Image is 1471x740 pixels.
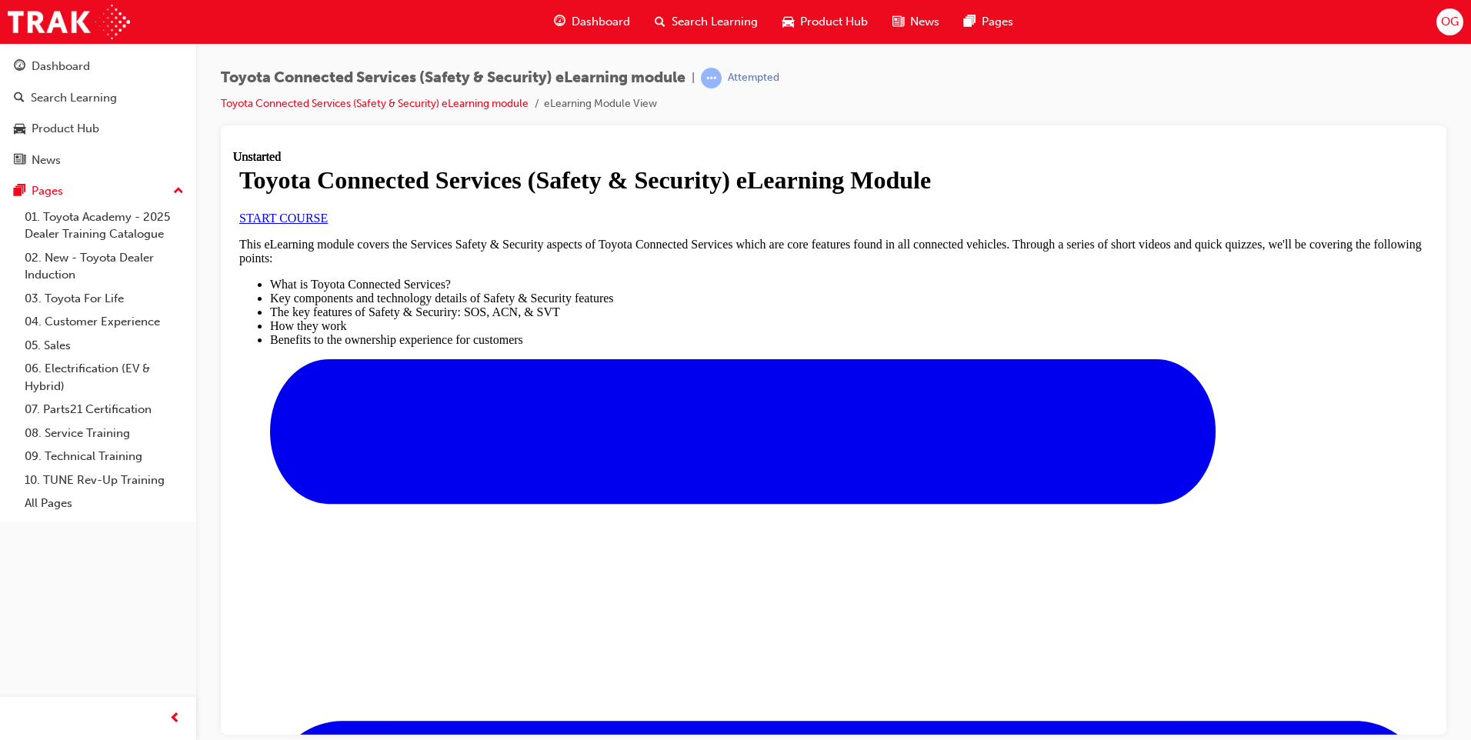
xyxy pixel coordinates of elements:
[880,6,952,38] a: news-iconNews
[169,709,181,728] span: prev-icon
[18,334,190,358] a: 05. Sales
[37,183,1195,197] li: Benefits to the ownership experience for customers
[37,128,1195,142] li: What is Toyota Connected Services?
[32,152,61,169] div: News
[642,6,770,38] a: search-iconSearch Learning
[14,92,25,105] span: search-icon
[6,88,1195,115] p: This eLearning module covers the Services Safety & Security aspects of Toyota Connected Services ...
[18,287,190,311] a: 03. Toyota For Life
[6,62,95,75] a: START COURSE
[554,12,565,32] span: guage-icon
[964,12,976,32] span: pages-icon
[221,97,529,110] a: Toyota Connected Services (Safety & Security) eLearning module
[572,13,630,31] span: Dashboard
[14,154,25,168] span: news-icon
[542,6,642,38] a: guage-iconDashboard
[18,246,190,287] a: 02. New - Toyota Dealer Induction
[14,122,25,136] span: car-icon
[6,49,190,177] button: DashboardSearch LearningProduct HubNews
[6,177,190,205] button: Pages
[1436,8,1463,35] button: OG
[18,468,190,492] a: 10. TUNE Rev-Up Training
[672,13,758,31] span: Search Learning
[18,310,190,334] a: 04. Customer Experience
[18,357,190,398] a: 06. Electrification (EV & Hybrid)
[18,422,190,445] a: 08. Service Training
[18,398,190,422] a: 07. Parts21 Certification
[37,155,1195,169] li: The key features of Safety & Securiry: SOS, ACN, & SVT
[37,169,1195,183] li: How they work
[173,182,184,202] span: up-icon
[18,445,190,468] a: 09. Technical Training
[692,69,695,87] span: |
[782,12,794,32] span: car-icon
[8,5,130,39] img: Trak
[6,84,190,112] a: Search Learning
[728,71,779,85] div: Attempted
[6,146,190,175] a: News
[952,6,1026,38] a: pages-iconPages
[32,182,63,200] div: Pages
[6,115,190,143] a: Product Hub
[800,13,868,31] span: Product Hub
[6,52,190,81] a: Dashboard
[14,185,25,198] span: pages-icon
[18,492,190,515] a: All Pages
[18,205,190,246] a: 01. Toyota Academy - 2025 Dealer Training Catalogue
[1441,13,1459,31] span: OG
[14,60,25,74] span: guage-icon
[32,120,99,138] div: Product Hub
[544,95,657,113] li: eLearning Module View
[6,16,1195,45] h1: Toyota Connected Services (Safety & Security) eLearning Module
[982,13,1013,31] span: Pages
[221,69,685,87] span: Toyota Connected Services (Safety & Security) eLearning module
[37,142,1195,155] li: Key components and technology details of Safety & Security features
[655,12,665,32] span: search-icon
[701,68,722,88] span: learningRecordVerb_ATTEMPT-icon
[31,89,117,107] div: Search Learning
[910,13,939,31] span: News
[770,6,880,38] a: car-iconProduct Hub
[892,12,904,32] span: news-icon
[32,58,90,75] div: Dashboard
